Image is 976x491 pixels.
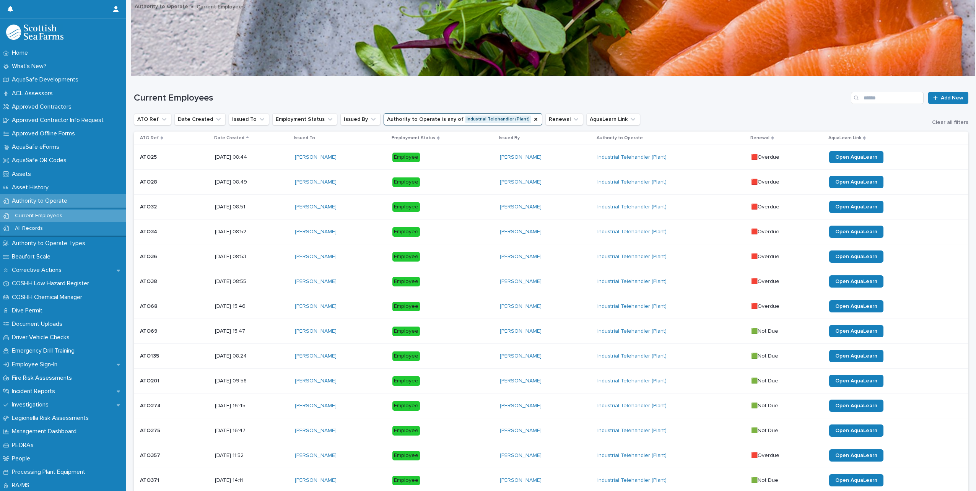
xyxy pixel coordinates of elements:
p: Issued To [294,134,315,142]
button: AquaLearn Link [586,113,640,125]
a: Industrial Telehandler (Plant) [597,303,667,310]
a: [PERSON_NAME] [500,204,542,210]
p: Management Dashboard [9,428,83,435]
p: 🟥Overdue [751,302,781,310]
div: Employee [392,227,420,237]
img: bPIBxiqnSb2ggTQWdOVV [6,24,63,40]
p: [DATE] 08:24 [215,353,289,359]
a: [PERSON_NAME] [295,328,337,335]
span: Open AquaLearn [835,154,877,160]
p: 🟩Not Due [751,401,780,409]
tr: ATO25ATO25 [DATE] 08:44[PERSON_NAME] Employee[PERSON_NAME] Industrial Telehandler (Plant) 🟥Overdu... [134,145,968,170]
a: [PERSON_NAME] [295,477,337,484]
p: [DATE] 16:47 [215,428,289,434]
p: ATO69 [140,327,159,335]
p: [DATE] 16:45 [215,403,289,409]
button: ATO Ref [134,113,171,125]
p: ATO135 [140,351,161,359]
tr: ATO32ATO32 [DATE] 08:51[PERSON_NAME] Employee[PERSON_NAME] Industrial Telehandler (Plant) 🟥Overdu... [134,195,968,219]
p: [DATE] 08:49 [215,179,289,185]
p: Dive Permit [9,307,49,314]
a: [PERSON_NAME] [295,428,337,434]
p: Employment Status [392,134,435,142]
a: Open AquaLearn [829,375,883,387]
a: [PERSON_NAME] [500,303,542,310]
span: Open AquaLearn [835,478,877,483]
a: [PERSON_NAME] [500,378,542,384]
a: [PERSON_NAME] [500,477,542,484]
p: ATO357 [140,451,162,459]
tr: ATO38ATO38 [DATE] 08:55[PERSON_NAME] Employee[PERSON_NAME] Industrial Telehandler (Plant) 🟥Overdu... [134,269,968,294]
a: [PERSON_NAME] [500,403,542,409]
a: Open AquaLearn [829,474,883,486]
p: 🟥Overdue [751,177,781,185]
p: Driver Vehicle Checks [9,334,76,341]
p: Authority to Operate [597,134,643,142]
p: ATO275 [140,426,162,434]
span: Open AquaLearn [835,403,877,408]
tr: ATO68ATO68 [DATE] 15:46[PERSON_NAME] Employee[PERSON_NAME] Industrial Telehandler (Plant) 🟥Overdu... [134,294,968,319]
p: Employee Sign-In [9,361,63,368]
a: [PERSON_NAME] [295,204,337,210]
p: 🟩Not Due [751,376,780,384]
p: Current Employees [197,2,245,10]
p: 🟥Overdue [751,451,781,459]
p: ATO34 [140,227,159,235]
p: 🟩Not Due [751,351,780,359]
p: [DATE] 14:11 [215,477,289,484]
p: Renewal [750,134,769,142]
tr: ATO28ATO28 [DATE] 08:49[PERSON_NAME] Employee[PERSON_NAME] Industrial Telehandler (Plant) 🟥Overdu... [134,170,968,195]
p: ATO Ref [140,134,159,142]
p: [DATE] 08:51 [215,204,289,210]
a: Industrial Telehandler (Plant) [597,254,667,260]
p: COSHH Chemical Manager [9,294,88,301]
p: 🟥Overdue [751,277,781,285]
p: [DATE] 11:52 [215,452,289,459]
a: [PERSON_NAME] [500,328,542,335]
span: Open AquaLearn [835,378,877,384]
div: Employee [392,177,420,187]
tr: ATO34ATO34 [DATE] 08:52[PERSON_NAME] Employee[PERSON_NAME] Industrial Telehandler (Plant) 🟥Overdu... [134,219,968,244]
p: Incident Reports [9,388,61,395]
p: ATO201 [140,376,161,384]
h1: Current Employees [134,93,848,104]
a: Industrial Telehandler (Plant) [597,154,667,161]
div: Employee [392,476,420,485]
a: [PERSON_NAME] [500,428,542,434]
p: PEDRAs [9,442,40,449]
p: 🟥Overdue [751,202,781,210]
p: 🟩Not Due [751,327,780,335]
a: Open AquaLearn [829,300,883,312]
p: 🟥Overdue [751,153,781,161]
button: Authority to Operate [384,113,542,125]
p: 🟥Overdue [751,252,781,260]
tr: ATO36ATO36 [DATE] 08:53[PERSON_NAME] Employee[PERSON_NAME] Industrial Telehandler (Plant) 🟥Overdu... [134,244,968,269]
a: [PERSON_NAME] [295,452,337,459]
a: Open AquaLearn [829,201,883,213]
p: AquaSafe eForms [9,143,65,151]
p: RA/MS [9,482,36,489]
p: ATO28 [140,177,159,185]
span: Open AquaLearn [835,353,877,359]
div: Employee [392,376,420,386]
p: Emergency Drill Training [9,347,81,354]
span: Clear all filters [932,120,968,125]
a: Industrial Telehandler (Plant) [597,403,667,409]
span: Open AquaLearn [835,328,877,334]
p: Corrective Actions [9,267,68,274]
span: Open AquaLearn [835,279,877,284]
a: [PERSON_NAME] [295,154,337,161]
a: Industrial Telehandler (Plant) [597,204,667,210]
a: Open AquaLearn [829,400,883,412]
p: ACL Assessors [9,90,59,97]
p: Investigations [9,401,55,408]
p: Approved Contractor Info Request [9,117,110,124]
p: Beaufort Scale [9,253,57,260]
a: [PERSON_NAME] [295,353,337,359]
span: Open AquaLearn [835,229,877,234]
a: [PERSON_NAME] [500,254,542,260]
p: Approved Offline Forms [9,130,81,137]
tr: ATO201ATO201 [DATE] 09:58[PERSON_NAME] Employee[PERSON_NAME] Industrial Telehandler (Plant) 🟩Not ... [134,369,968,393]
button: Date Created [174,113,226,125]
a: Open AquaLearn [829,424,883,437]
